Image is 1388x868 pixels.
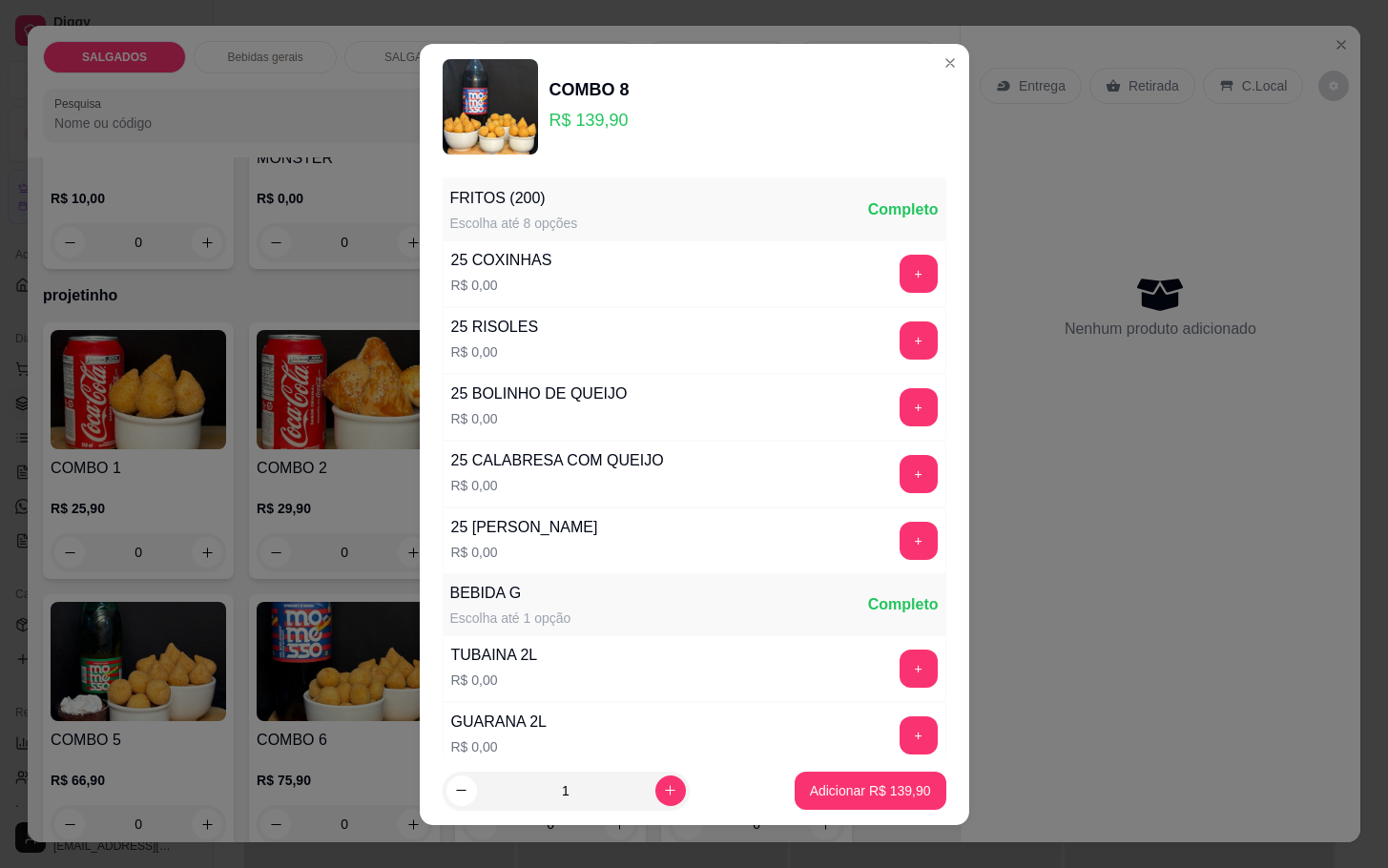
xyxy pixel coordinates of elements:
div: 25 BOLINHO DE QUEIJO [451,382,628,405]
button: increase-product-quantity [655,775,686,806]
p: R$ 0,00 [451,342,539,362]
p: R$ 0,00 [451,409,628,428]
div: Completo [868,198,939,221]
div: 25 CALABRESA COM QUEIJO [451,449,664,472]
button: decrease-product-quantity [446,775,477,806]
button: Adicionar R$ 139,90 [795,772,946,810]
p: R$ 0,00 [451,476,664,495]
p: R$ 0,00 [451,737,547,756]
div: TUBAINA 2L [451,644,538,667]
div: 25 RISOLES [451,316,539,339]
button: add [900,522,938,560]
div: 25 COXINHAS [451,249,552,272]
p: R$ 139,90 [549,107,630,134]
button: add [900,321,938,360]
button: Close [935,48,965,78]
div: Escolha até 1 opção [450,609,571,628]
div: FRITOS (200) [450,187,578,210]
div: Escolha até 8 opções [450,214,578,233]
p: R$ 0,00 [451,671,538,690]
img: product-image [443,59,538,155]
button: add [900,650,938,688]
div: GUARANA 2L [451,711,547,734]
div: Completo [868,593,939,616]
div: COMBO 8 [549,76,630,103]
div: BEBIDA G [450,582,571,605]
button: add [900,716,938,754]
div: 25 [PERSON_NAME] [451,516,598,539]
p: Adicionar R$ 139,90 [810,781,931,800]
p: R$ 0,00 [451,543,598,562]
p: R$ 0,00 [451,276,552,295]
button: add [900,388,938,426]
button: add [900,455,938,493]
button: add [900,255,938,293]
